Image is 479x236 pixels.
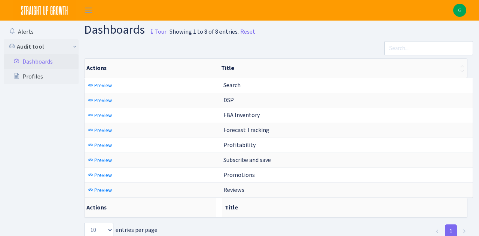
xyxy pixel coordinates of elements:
[94,112,112,119] span: Preview
[218,59,467,78] th: Title : activate to sort column ascending
[147,25,167,38] small: Tour
[86,154,114,166] a: Preview
[86,80,114,91] a: Preview
[79,4,98,16] button: Toggle navigation
[86,110,114,121] a: Preview
[384,41,473,55] input: Search...
[4,39,79,54] a: Audit tool
[223,156,271,164] span: Subscribe and save
[223,126,269,134] span: Forecast Tracking
[85,198,216,217] th: Actions
[4,54,79,69] a: Dashboards
[86,184,114,196] a: Preview
[4,24,79,39] a: Alerts
[85,59,218,78] th: Actions
[94,97,112,104] span: Preview
[145,22,167,37] a: Tour
[240,27,255,36] a: Reset
[84,24,167,38] h1: Dashboards
[94,157,112,164] span: Preview
[86,95,114,106] a: Preview
[453,4,466,17] img: Gwen
[223,141,256,149] span: Profitability
[4,69,79,84] a: Profiles
[94,127,112,134] span: Preview
[94,142,112,149] span: Preview
[222,198,467,217] th: Title
[86,125,114,136] a: Preview
[223,111,260,119] span: FBA Inventory
[94,172,112,179] span: Preview
[223,171,255,179] span: Promotions
[223,186,244,194] span: Reviews
[170,27,239,36] div: Showing 1 to 8 of 8 entries.
[453,4,466,17] a: G
[86,169,114,181] a: Preview
[223,81,241,89] span: Search
[94,82,112,89] span: Preview
[223,96,234,104] span: DSP
[94,187,112,194] span: Preview
[86,140,114,151] a: Preview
